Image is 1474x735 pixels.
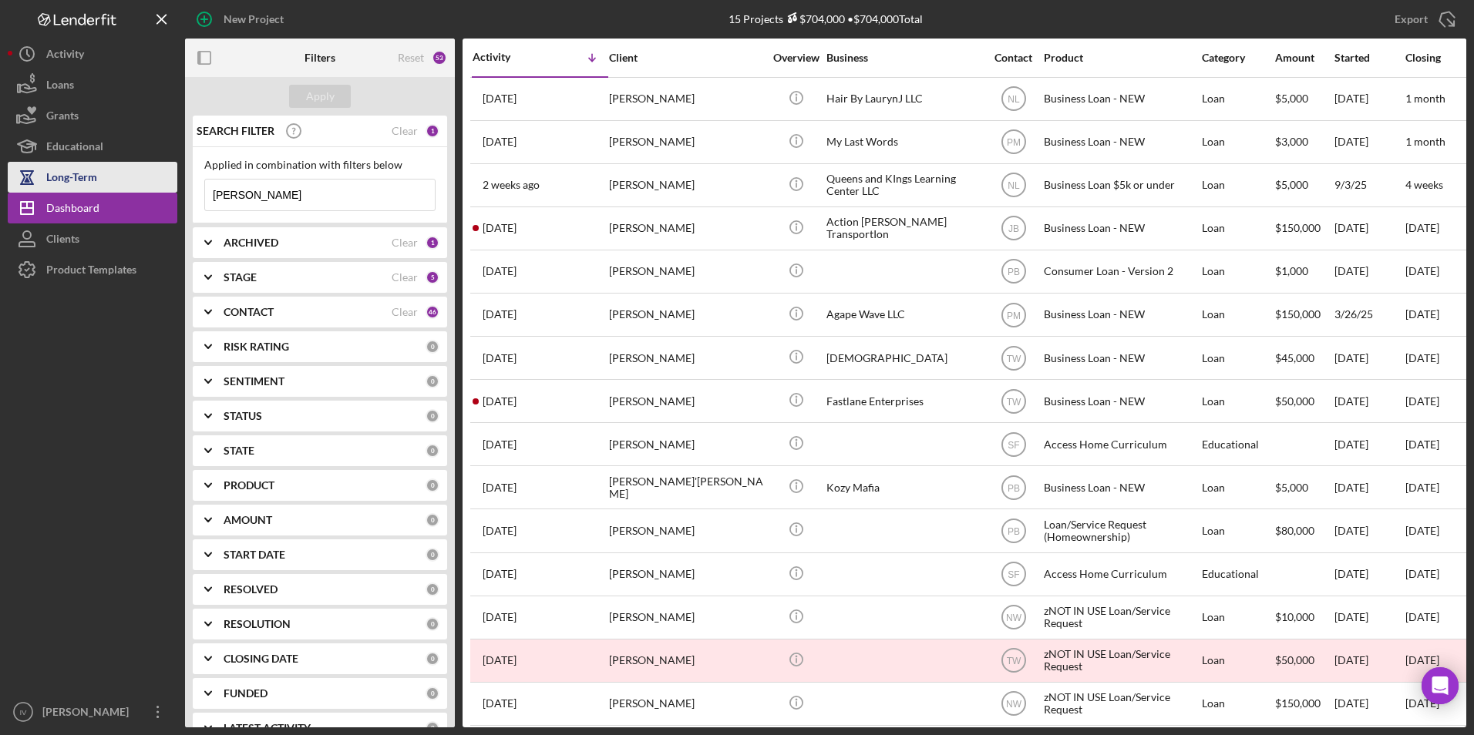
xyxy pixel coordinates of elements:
div: Long-Term [46,162,97,196]
div: My Last Words [826,122,981,163]
b: CLOSING DATE [224,653,298,665]
div: Loan [1202,510,1274,551]
div: 0 [426,478,439,492]
div: Amount [1275,52,1333,64]
div: 1 [426,236,439,250]
div: Loan [1202,381,1274,421]
div: Business Loan - NEW [1044,294,1198,335]
div: Business Loan - NEW [1044,79,1198,119]
text: NL [1008,180,1020,191]
div: Category [1202,52,1274,64]
div: 3/26/25 [1334,294,1404,335]
div: Loan [1202,597,1274,638]
div: 46 [426,305,439,319]
div: Loan [1202,165,1274,206]
button: Clients [8,223,177,254]
time: 2024-03-20 20:32 [483,611,517,623]
div: Loan [1202,294,1274,335]
div: Contact [984,52,1042,64]
b: SEARCH FILTER [197,125,274,137]
div: Activity [46,39,84,73]
div: Educational [1202,554,1274,595]
div: [PERSON_NAME] [609,597,763,638]
div: 53 [432,50,447,65]
div: Open Intercom Messenger [1422,667,1459,704]
text: PM [1007,310,1021,321]
span: $150,000 [1275,307,1321,321]
b: FUNDED [224,687,268,700]
span: $5,000 [1275,92,1308,105]
text: TW [1006,396,1021,407]
b: SENTIMENT [224,375,284,388]
div: Loan [1202,683,1274,724]
div: Loan/Service Request (Homeownership) [1044,510,1198,551]
div: 0 [426,374,439,388]
div: 9/3/25 [1334,165,1404,206]
b: START DATE [224,549,285,561]
text: PB [1007,526,1019,537]
b: STATUS [224,410,262,422]
div: [PERSON_NAME] [609,294,763,335]
div: [PERSON_NAME] [609,208,763,249]
button: Long-Term [8,162,177,193]
div: [DATE] [1334,424,1404,465]
text: NW [1006,699,1022,710]
div: Business Loan - NEW [1044,337,1198,378]
div: Access Home Curriculum [1044,554,1198,595]
div: [PERSON_NAME] [39,696,139,731]
div: $704,000 [783,12,845,25]
div: Business Loan - NEW [1044,208,1198,249]
div: [DATE] [1334,79,1404,119]
div: [PERSON_NAME] [609,251,763,292]
div: [PERSON_NAME] [609,381,763,421]
div: [PERSON_NAME] [609,554,763,595]
span: $10,000 [1275,610,1314,623]
div: Loan [1202,208,1274,249]
text: TW [1006,656,1021,666]
text: PB [1007,267,1019,277]
time: 1 month [1405,92,1445,105]
div: [PERSON_NAME] [609,683,763,724]
div: 0 [426,548,439,562]
div: [DATE] [1334,208,1404,249]
b: LATEST ACTIVITY [224,722,311,734]
div: Reset [398,52,424,64]
text: NW [1006,612,1022,623]
div: 0 [426,617,439,631]
div: [DATE] [1334,510,1404,551]
div: Business Loan - NEW [1044,381,1198,421]
time: 2024-06-08 03:51 [483,568,517,580]
time: [DATE] [1405,610,1439,623]
div: Clear [392,237,418,249]
div: 0 [426,652,439,666]
button: New Project [185,4,299,35]
div: Clear [392,271,418,284]
b: CONTACT [224,306,274,318]
div: [PERSON_NAME] [609,122,763,163]
time: [DATE] [1405,481,1439,494]
div: 0 [426,582,439,596]
div: Loan [1202,337,1274,378]
time: 2024-07-25 06:44 [483,525,517,537]
button: Grants [8,100,177,131]
div: 0 [426,513,439,527]
text: IV [19,708,27,717]
div: [DATE] [1334,122,1404,163]
div: Apply [306,85,335,108]
time: [DATE] [1405,653,1439,666]
time: [DATE] [1405,221,1439,234]
time: 2024-02-27 21:56 [483,654,517,666]
div: [PERSON_NAME] [609,79,763,119]
time: 2025-09-15 19:51 [483,136,517,148]
button: Activity [8,39,177,69]
div: Clients [46,223,79,258]
div: [DEMOGRAPHIC_DATA] [826,337,981,378]
div: [PERSON_NAME] [609,165,763,206]
button: Apply [289,85,351,108]
div: 0 [426,686,439,700]
div: Loans [46,69,74,104]
button: Export [1379,4,1466,35]
div: 0 [426,409,439,423]
text: SF [1008,569,1019,580]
